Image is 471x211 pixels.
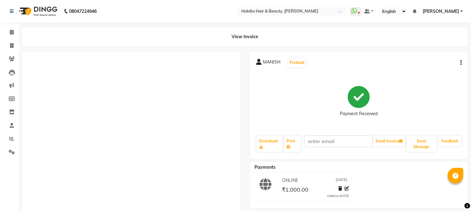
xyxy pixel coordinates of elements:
[304,135,373,147] input: enter email
[327,194,349,198] div: Added on [DATE]
[282,177,298,184] span: ONLINE
[288,58,306,67] button: Prebook
[439,136,461,147] a: Feedback
[406,136,436,152] button: Send Message
[16,3,59,20] img: logo
[282,186,308,195] span: ₹1,000.00
[423,8,459,15] span: [PERSON_NAME]
[263,59,281,68] span: MANISH
[22,27,468,46] div: View Invoice
[257,136,283,152] a: Download
[69,3,97,20] b: 08047224946
[373,136,405,147] button: Email Invoice
[445,186,465,205] iframe: chat widget
[254,164,276,170] span: Payments
[340,111,377,117] div: Payment Received
[284,136,301,152] a: Print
